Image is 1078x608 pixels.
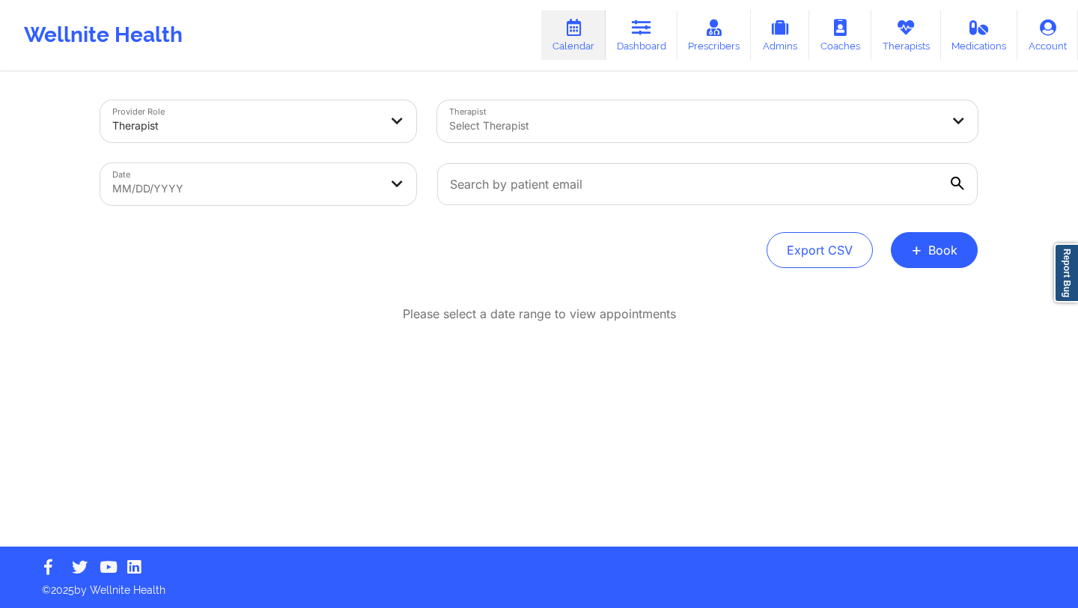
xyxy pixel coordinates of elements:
a: Calendar [541,10,606,60]
span: + [911,246,922,254]
button: Export CSV [767,232,873,268]
a: Report Bug [1054,243,1078,303]
div: Therapist [112,109,379,142]
p: Please select a date range to view appointments [403,305,676,323]
p: © 2025 by Wellnite Health [31,572,1047,598]
a: Prescribers [677,10,752,60]
a: Therapists [871,10,941,60]
a: Coaches [809,10,871,60]
a: Admins [751,10,809,60]
input: Search by patient email [437,163,978,205]
button: +Book [891,232,978,268]
a: Account [1017,10,1078,60]
a: Medications [941,10,1018,60]
a: Dashboard [606,10,677,60]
